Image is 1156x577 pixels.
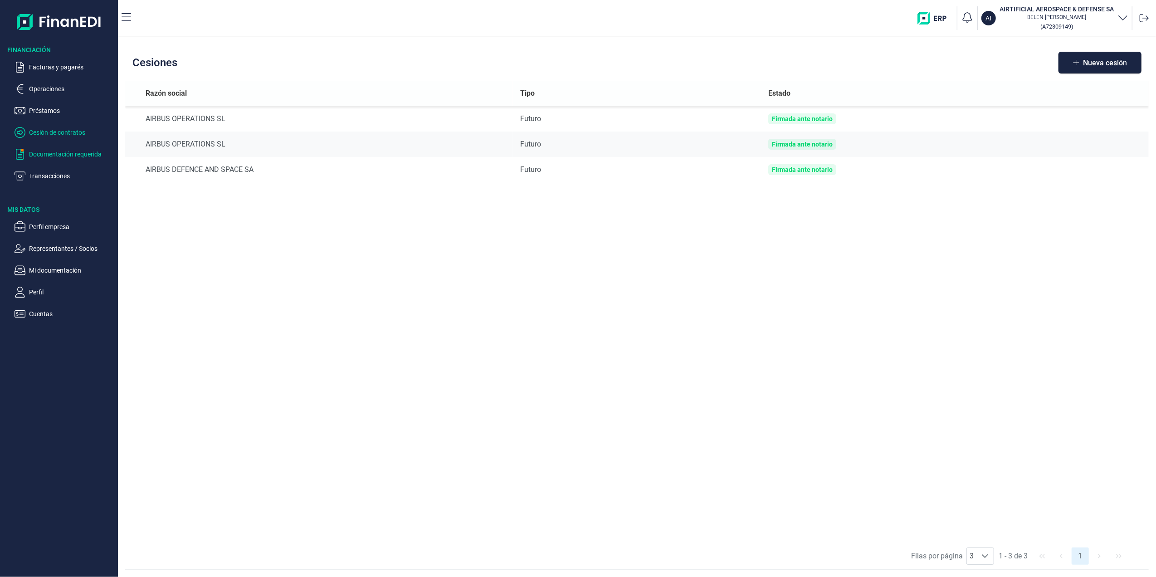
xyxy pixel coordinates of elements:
[1040,23,1073,30] small: Copiar cif
[15,243,114,254] button: Representantes / Socios
[520,113,754,124] div: Futuro
[29,62,114,73] p: Facturas y pagarés
[1000,14,1114,21] p: BELEN [PERSON_NAME]
[1083,59,1127,66] span: Nueva cesión
[772,141,833,148] div: Firmada ante notario
[29,83,114,94] p: Operaciones
[15,308,114,319] button: Cuentas
[146,113,506,124] div: AIRBUS OPERATIONS SL
[15,105,114,116] button: Préstamos
[911,551,963,562] span: Filas por página
[29,287,114,298] p: Perfil
[1058,52,1141,73] button: Nueva cesión
[772,166,833,173] div: Firmada ante notario
[1000,5,1114,14] h3: AIRTIFICIAL AEROSPACE & DEFENSE SA
[772,115,833,122] div: Firmada ante notario
[146,164,506,175] div: AIRBUS DEFENCE AND SPACE SA
[146,139,506,150] div: AIRBUS OPERATIONS SL
[15,149,114,160] button: Documentación requerida
[15,83,114,94] button: Operaciones
[29,308,114,319] p: Cuentas
[15,127,114,138] button: Cesión de contratos
[917,12,953,24] img: erp
[29,221,114,232] p: Perfil empresa
[146,88,187,99] span: Razón social
[15,62,114,73] button: Facturas y pagarés
[520,139,754,150] div: Futuro
[15,221,114,232] button: Perfil empresa
[29,171,114,181] p: Transacciones
[29,265,114,276] p: Mi documentación
[995,548,1031,565] span: 1 - 3 de 3
[520,88,535,99] span: Tipo
[520,164,754,175] div: Futuro
[15,265,114,276] button: Mi documentación
[29,127,114,138] p: Cesión de contratos
[29,243,114,254] p: Representantes / Socios
[15,171,114,181] button: Transacciones
[986,14,992,23] p: AI
[29,105,114,116] p: Préstamos
[981,5,1128,32] button: AIAIRTIFICIAL AEROSPACE & DEFENSE SABELEN [PERSON_NAME](A72309149)
[15,287,114,298] button: Perfil
[1072,548,1089,565] button: Page 1
[29,149,114,160] p: Documentación requerida
[967,548,976,564] span: 3
[768,88,790,99] span: Estado
[17,7,102,36] img: Logo de aplicación
[132,56,177,69] h2: Cesiones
